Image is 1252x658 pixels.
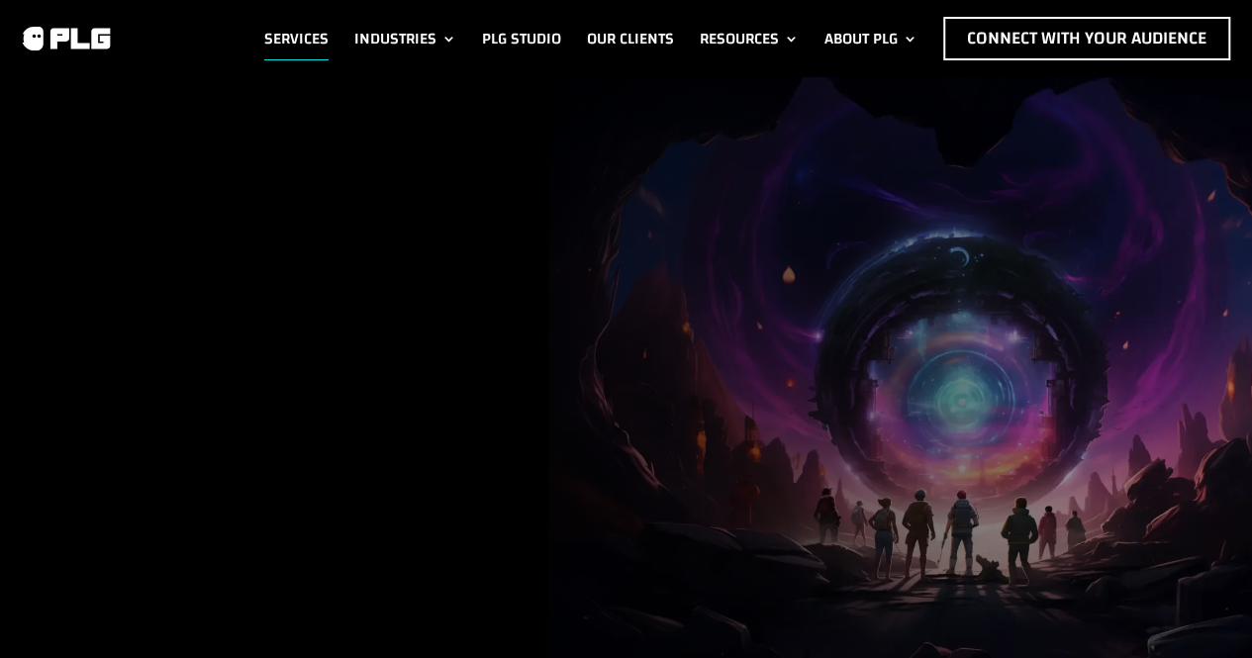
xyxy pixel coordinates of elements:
[824,17,917,60] a: About PLG
[587,17,674,60] a: Our Clients
[264,17,329,60] a: Services
[700,17,799,60] a: Resources
[482,17,561,60] a: PLG Studio
[1153,563,1252,658] iframe: Chat Widget
[354,17,456,60] a: Industries
[943,17,1230,60] a: Connect with Your Audience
